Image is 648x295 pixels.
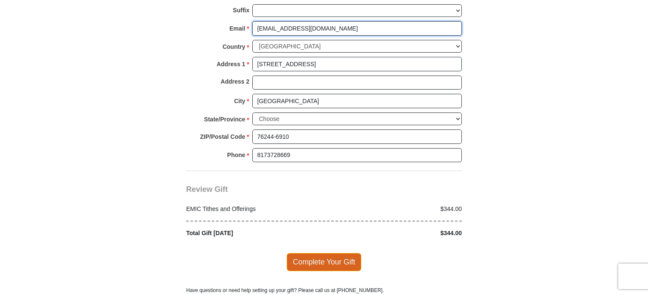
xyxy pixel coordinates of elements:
div: EMIC Tithes and Offerings [182,205,324,214]
strong: State/Province [204,113,245,125]
span: Complete Your Gift [287,253,362,271]
p: Have questions or need help setting up your gift? Please call us at [PHONE_NUMBER]. [186,287,462,294]
div: $344.00 [324,205,466,214]
strong: City [234,95,245,107]
strong: Address 1 [217,58,246,70]
strong: Email [229,22,245,34]
strong: Phone [227,149,246,161]
strong: Address 2 [221,76,249,87]
span: Review Gift [186,185,228,194]
div: $344.00 [324,229,466,238]
div: Total Gift [DATE] [182,229,324,238]
strong: Suffix [233,4,249,16]
strong: Country [223,41,246,53]
strong: ZIP/Postal Code [200,131,246,143]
